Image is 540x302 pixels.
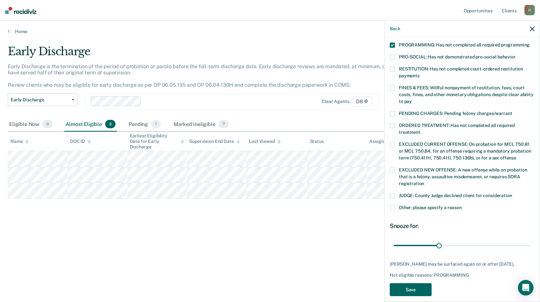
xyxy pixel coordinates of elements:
span: Early Discharge [11,97,69,103]
span: D8 [352,96,372,107]
span: 0 [43,120,53,128]
span: FINES & FEES: Willful nonpayment of restitution, fees, court costs, fines, and other monetary obl... [399,85,534,104]
div: H [524,5,535,15]
div: Marked Ineligible [172,117,230,132]
div: [PERSON_NAME] may be surfaced again on or after [DATE]. [390,261,534,267]
span: 7 [219,120,229,128]
div: Not eligible reasons: PROGRAMMING [390,272,534,278]
div: Clear agents [322,99,349,104]
div: Status [310,139,324,144]
div: Eligible Now [8,117,54,132]
div: DOC ID [70,139,91,144]
button: Back [390,26,400,31]
div: Assigned to [369,139,400,144]
div: Almost Eligible [64,117,117,132]
span: PRO-SOCIAL: Has not demonstrated pro-social behavior [399,54,516,59]
button: Save [390,283,432,296]
span: ORDERED TREATMENT: Has not completed all required treatment [399,123,515,135]
span: EXCLUDED NEW OFFENSE: A new offense while on probation that is a felony, assaultive misdemeanor, ... [399,167,527,186]
span: 3 [105,120,116,128]
span: JUDGE: County Judge declined client for consideration [399,193,512,198]
div: Early Discharge [8,45,413,63]
span: EXCLUDED CURRENT OFFENSE: On probation for MCL 750.81 or MCL 750.84, for an offense requiring a m... [399,142,531,160]
div: Last Viewed [249,139,280,144]
span: 1 [151,120,161,128]
p: Early Discharge is the termination of the period of probation or parole before the full-term disc... [8,63,411,88]
div: Earliest Eligibility Date for Early Discharge [130,133,184,149]
span: Other: please specify a reason [399,205,462,210]
div: Supervision End Date [189,139,239,144]
span: RESTITUTION: Has not completed court-ordered restitution payments [399,66,523,78]
span: PENDING CHARGES: Pending felony charges/warrant [399,111,512,116]
img: Recidiviz [5,7,36,14]
div: Name [10,139,29,144]
div: Pending [127,117,162,132]
a: Home [8,29,532,34]
span: PROGRAMMING: Has not completed all required programming [399,42,530,47]
div: Open Intercom Messenger [518,280,534,296]
div: Snooze for: [390,222,534,230]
